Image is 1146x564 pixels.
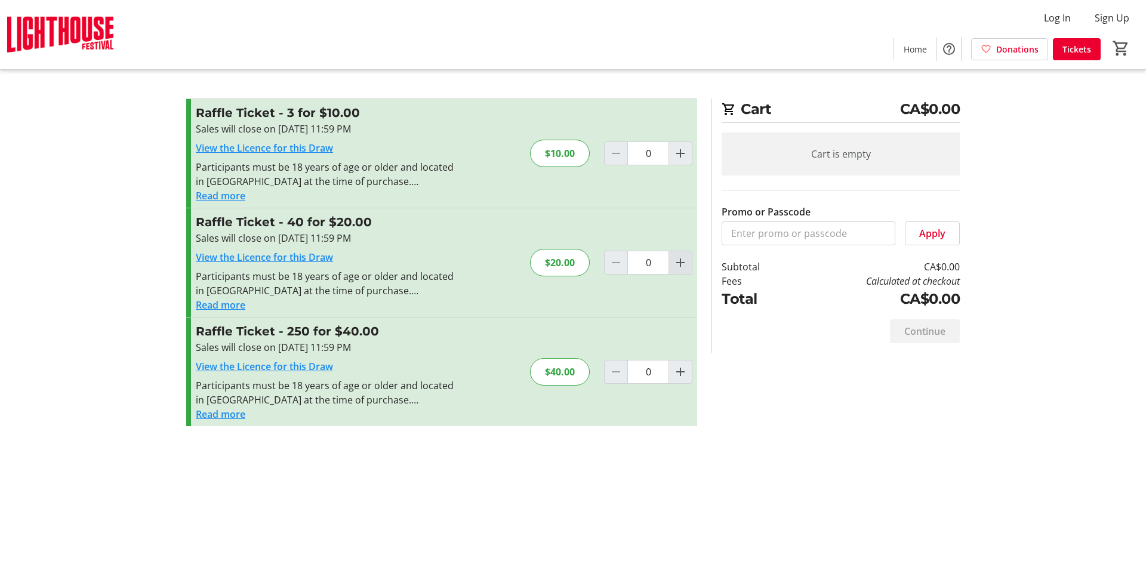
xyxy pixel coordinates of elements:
div: $20.00 [530,249,590,276]
td: Subtotal [722,260,791,274]
div: $10.00 [530,140,590,167]
div: Sales will close on [DATE] 11:59 PM [196,122,457,136]
button: Increment by one [669,142,692,165]
span: Home [904,43,927,56]
span: Apply [919,226,945,241]
a: View the Licence for this Draw [196,360,333,373]
h3: Raffle Ticket - 3 for $10.00 [196,104,457,122]
div: Participants must be 18 years of age or older and located in [GEOGRAPHIC_DATA] at the time of pur... [196,269,457,298]
button: Log In [1034,8,1080,27]
div: Sales will close on [DATE] 11:59 PM [196,340,457,355]
button: Read more [196,298,245,312]
span: Donations [996,43,1039,56]
input: Raffle Ticket Quantity [627,141,669,165]
h2: Cart [722,98,960,123]
div: Participants must be 18 years of age or older and located in [GEOGRAPHIC_DATA] at the time of pur... [196,160,457,189]
a: View the Licence for this Draw [196,141,333,155]
a: Home [894,38,936,60]
button: Increment by one [669,251,692,274]
button: Increment by one [669,360,692,383]
span: Sign Up [1095,11,1129,25]
td: Total [722,288,791,310]
td: Fees [722,274,791,288]
span: CA$0.00 [900,98,960,120]
h3: Raffle Ticket - 40 for $20.00 [196,213,457,231]
label: Promo or Passcode [722,205,811,219]
input: Raffle Ticket Quantity [627,360,669,384]
img: Lighthouse Festival's Logo [7,5,113,64]
button: Apply [905,221,960,245]
a: Donations [971,38,1048,60]
td: Calculated at checkout [791,274,960,288]
input: Enter promo or passcode [722,221,895,245]
h3: Raffle Ticket - 250 for $40.00 [196,322,457,340]
a: Tickets [1053,38,1101,60]
span: Tickets [1062,43,1091,56]
span: Log In [1044,11,1071,25]
td: CA$0.00 [791,288,960,310]
div: Sales will close on [DATE] 11:59 PM [196,231,457,245]
button: Read more [196,407,245,421]
div: Participants must be 18 years of age or older and located in [GEOGRAPHIC_DATA] at the time of pur... [196,378,457,407]
button: Sign Up [1085,8,1139,27]
div: Cart is empty [722,132,960,175]
button: Cart [1110,38,1132,59]
button: Read more [196,189,245,203]
button: Help [937,37,961,61]
a: View the Licence for this Draw [196,251,333,264]
div: $40.00 [530,358,590,386]
td: CA$0.00 [791,260,960,274]
input: Raffle Ticket Quantity [627,251,669,275]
